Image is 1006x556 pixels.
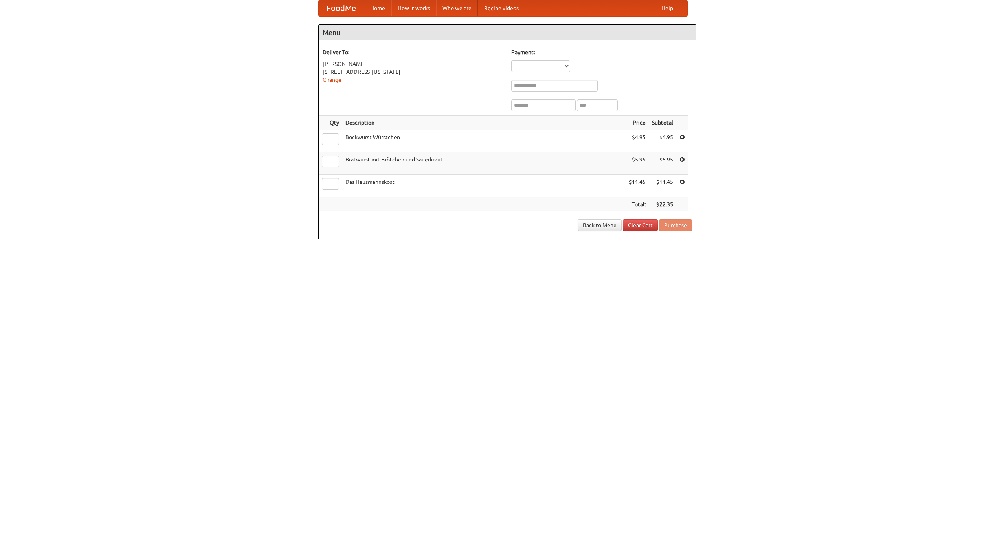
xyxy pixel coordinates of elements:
[319,116,342,130] th: Qty
[511,48,692,56] h5: Payment:
[649,152,676,175] td: $5.95
[649,116,676,130] th: Subtotal
[342,152,626,175] td: Bratwurst mit Brötchen und Sauerkraut
[436,0,478,16] a: Who we are
[323,68,503,76] div: [STREET_ADDRESS][US_STATE]
[626,130,649,152] td: $4.95
[323,48,503,56] h5: Deliver To:
[659,219,692,231] button: Purchase
[626,197,649,212] th: Total:
[391,0,436,16] a: How it works
[649,175,676,197] td: $11.45
[342,175,626,197] td: Das Hausmannskost
[649,197,676,212] th: $22.35
[364,0,391,16] a: Home
[319,25,696,40] h4: Menu
[623,219,658,231] a: Clear Cart
[578,219,622,231] a: Back to Menu
[323,60,503,68] div: [PERSON_NAME]
[649,130,676,152] td: $4.95
[478,0,525,16] a: Recipe videos
[626,152,649,175] td: $5.95
[655,0,679,16] a: Help
[323,77,341,83] a: Change
[342,116,626,130] th: Description
[626,116,649,130] th: Price
[626,175,649,197] td: $11.45
[319,0,364,16] a: FoodMe
[342,130,626,152] td: Bockwurst Würstchen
